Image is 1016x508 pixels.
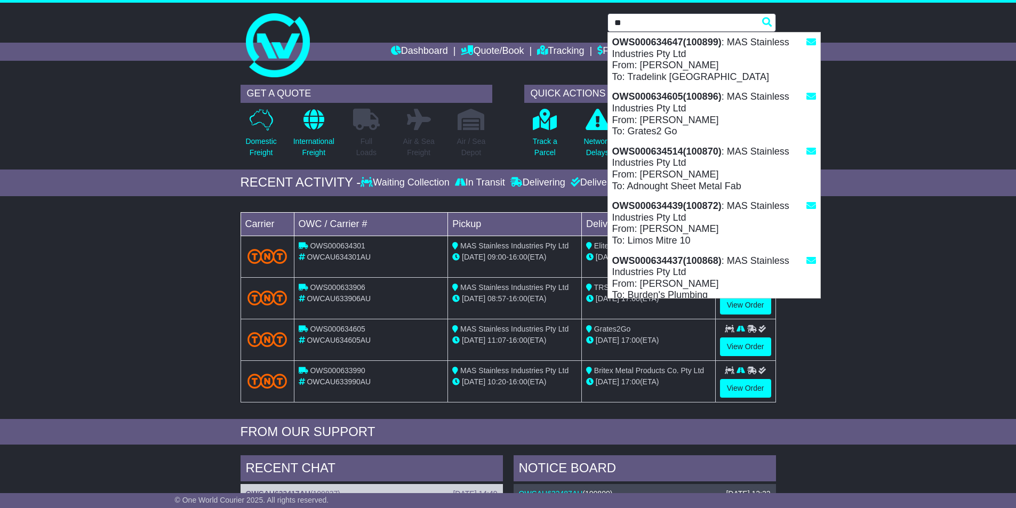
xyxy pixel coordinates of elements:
[612,91,722,102] strong: OWS000634605(100896)
[460,283,569,292] span: MAS Stainless Industries Pty Ltd
[586,252,711,263] div: (ETA)
[612,37,722,47] strong: OWS000634647(100899)
[612,255,722,266] strong: OWS000634437(100868)
[720,296,771,315] a: View Order
[726,489,770,498] div: [DATE] 12:22
[594,325,630,333] span: Grates2Go
[457,136,486,158] p: Air / Sea Depot
[307,253,371,261] span: OWCAU634301AU
[596,336,619,344] span: [DATE]
[462,377,485,386] span: [DATE]
[568,177,621,189] div: Delivered
[524,85,776,103] div: QUICK ACTIONS
[246,489,498,498] div: ( )
[462,253,485,261] span: [DATE]
[608,142,820,196] div: : MAS Stainless Industries Pty Ltd From: [PERSON_NAME] To: Adnought Sheet Metal Fab
[537,43,584,61] a: Tracking
[596,253,619,261] span: [DATE]
[453,489,497,498] div: [DATE] 14:49
[487,377,506,386] span: 10:20
[585,489,610,498] span: 100800
[247,249,287,263] img: TNT_Domestic.png
[586,376,711,388] div: (ETA)
[612,146,722,157] strong: OWS000634514(100870)
[460,366,569,375] span: MAS Stainless Industries Pty Ltd
[508,177,568,189] div: Delivering
[487,294,506,303] span: 08:57
[612,200,722,211] strong: OWS000634439(100872)
[594,366,704,375] span: Britex Metal Products Co. Pty Ltd
[241,175,361,190] div: RECENT ACTIVITY -
[452,252,577,263] div: - (ETA)
[241,85,492,103] div: GET A QUOTE
[247,332,287,346] img: TNT_Domestic.png
[462,294,485,303] span: [DATE]
[175,496,329,504] span: © One World Courier 2025. All rights reserved.
[720,337,771,356] a: View Order
[586,335,711,346] div: (ETA)
[241,212,294,236] td: Carrier
[509,294,527,303] span: 16:00
[293,108,335,164] a: InternationalFreight
[310,325,365,333] span: OWS000634605
[532,108,558,164] a: Track aParcel
[487,253,506,261] span: 09:00
[460,325,569,333] span: MAS Stainless Industries Pty Ltd
[487,336,506,344] span: 11:07
[353,136,380,158] p: Full Loads
[621,377,640,386] span: 17:00
[519,489,583,498] a: OWCAU632487AU
[307,336,371,344] span: OWCAU634605AU
[361,177,452,189] div: Waiting Collection
[583,136,611,158] p: Network Delays
[608,196,820,251] div: : MAS Stainless Industries Pty Ltd From: [PERSON_NAME] To: Limos Mitre 10
[608,87,820,141] div: : MAS Stainless Industries Pty Ltd From: [PERSON_NAME] To: Grates2 Go
[460,241,569,250] span: MAS Stainless Industries Pty Ltd
[452,293,577,304] div: - (ETA)
[596,377,619,386] span: [DATE]
[594,241,660,250] span: Elite Stainless Steel
[246,489,310,498] a: OWCAU633417AU
[310,283,365,292] span: OWS000633906
[307,294,371,303] span: OWCAU633906AU
[621,336,640,344] span: 17:00
[245,108,277,164] a: DomesticFreight
[241,455,503,484] div: RECENT CHAT
[294,212,448,236] td: OWC / Carrier #
[462,336,485,344] span: [DATE]
[608,251,820,305] div: : MAS Stainless Industries Pty Ltd From: [PERSON_NAME] To: Burden's Plumbing
[583,108,611,164] a: NetworkDelays
[310,366,365,375] span: OWS000633990
[509,336,527,344] span: 16:00
[509,253,527,261] span: 16:00
[452,335,577,346] div: - (ETA)
[596,294,619,303] span: [DATE]
[594,283,690,292] span: TRS Sheet Metal Fabrication
[581,212,715,236] td: Delivery
[509,377,527,386] span: 16:00
[586,293,711,304] div: (ETA)
[403,136,435,158] p: Air & Sea Freight
[293,136,334,158] p: International Freight
[247,374,287,388] img: TNT_Domestic.png
[452,376,577,388] div: - (ETA)
[241,424,776,440] div: FROM OUR SUPPORT
[247,291,287,305] img: TNT_Domestic.png
[514,455,776,484] div: NOTICE BOARD
[448,212,582,236] td: Pickup
[310,241,365,250] span: OWS000634301
[313,489,338,498] span: 100837
[391,43,448,61] a: Dashboard
[720,379,771,398] a: View Order
[519,489,771,498] div: ( )
[597,43,646,61] a: Financials
[533,136,557,158] p: Track a Parcel
[245,136,276,158] p: Domestic Freight
[452,177,508,189] div: In Transit
[621,294,640,303] span: 17:00
[461,43,524,61] a: Quote/Book
[608,33,820,87] div: : MAS Stainless Industries Pty Ltd From: [PERSON_NAME] To: Tradelink [GEOGRAPHIC_DATA]
[307,377,371,386] span: OWCAU633990AU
